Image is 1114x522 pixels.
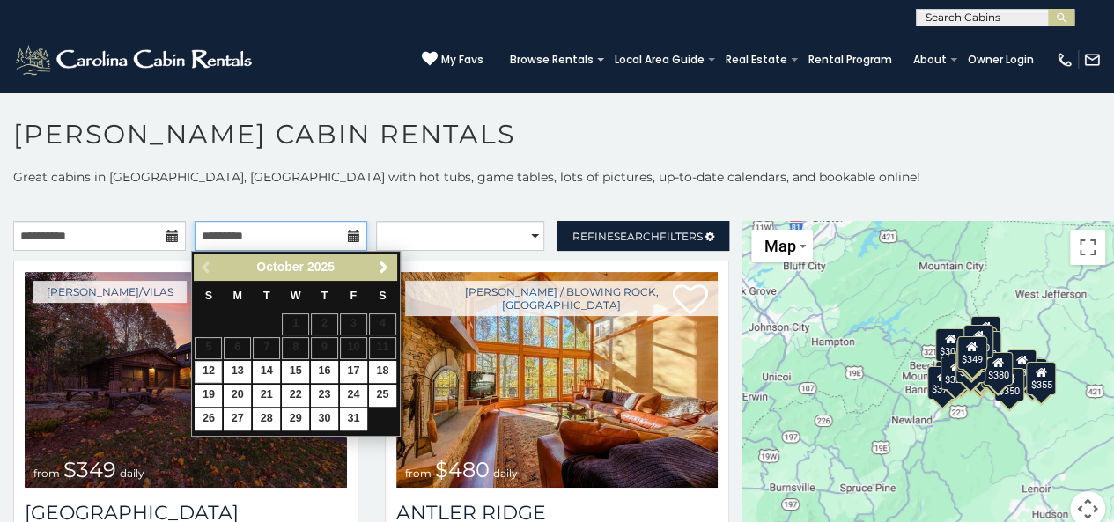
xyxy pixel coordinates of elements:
[965,355,995,388] div: $315
[373,256,395,278] a: Next
[340,361,367,383] a: 17
[1083,51,1101,69] img: mail-regular-white.png
[963,324,993,357] div: $320
[224,408,251,430] a: 27
[253,385,280,407] a: 21
[291,290,301,302] span: Wednesday
[369,385,396,407] a: 25
[63,457,116,482] span: $349
[282,385,309,407] a: 22
[263,290,270,302] span: Tuesday
[340,408,367,430] a: 31
[717,48,796,72] a: Real Estate
[369,361,396,383] a: 18
[25,272,347,488] a: Diamond Creek Lodge from $349 daily
[282,408,309,430] a: 29
[282,361,309,383] a: 15
[256,260,304,274] span: October
[396,272,719,488] img: Antler Ridge
[405,281,719,316] a: [PERSON_NAME] / Blowing Rock, [GEOGRAPHIC_DATA]
[422,51,483,69] a: My Favs
[340,385,367,407] a: 24
[941,356,970,389] div: $325
[224,385,251,407] a: 20
[195,361,222,383] a: 12
[224,361,251,383] a: 13
[983,351,1013,385] div: $380
[1007,349,1037,383] div: $930
[572,230,703,243] span: Refine Filters
[957,336,987,370] div: $349
[405,467,432,480] span: from
[800,48,901,72] a: Rental Program
[1070,230,1105,265] button: Toggle fullscreen view
[253,361,280,383] a: 14
[614,230,660,243] span: Search
[33,281,187,303] a: [PERSON_NAME]/Vilas
[233,290,243,302] span: Monday
[253,408,280,430] a: 28
[927,365,957,399] div: $375
[441,52,483,68] span: My Favs
[311,385,338,407] a: 23
[904,48,955,72] a: About
[956,339,986,372] div: $210
[493,467,518,480] span: daily
[994,368,1024,401] div: $350
[311,408,338,430] a: 30
[379,290,386,302] span: Saturday
[935,327,965,361] div: $305
[971,315,1001,349] div: $525
[25,272,347,488] img: Diamond Creek Lodge
[435,457,490,482] span: $480
[195,408,222,430] a: 26
[606,48,713,72] a: Local Area Guide
[396,272,719,488] a: Antler Ridge from $480 daily
[205,290,212,302] span: Sunday
[955,349,985,383] div: $225
[377,261,391,275] span: Next
[1027,362,1057,395] div: $355
[557,221,729,251] a: RefineSearchFilters
[307,260,335,274] span: 2025
[350,290,358,302] span: Friday
[959,48,1043,72] a: Owner Login
[33,467,60,480] span: from
[764,237,795,255] span: Map
[311,361,338,383] a: 16
[751,230,813,262] button: Change map style
[13,42,257,77] img: White-1-2.png
[1056,51,1073,69] img: phone-regular-white.png
[195,385,222,407] a: 19
[501,48,602,72] a: Browse Rentals
[120,467,144,480] span: daily
[321,290,328,302] span: Thursday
